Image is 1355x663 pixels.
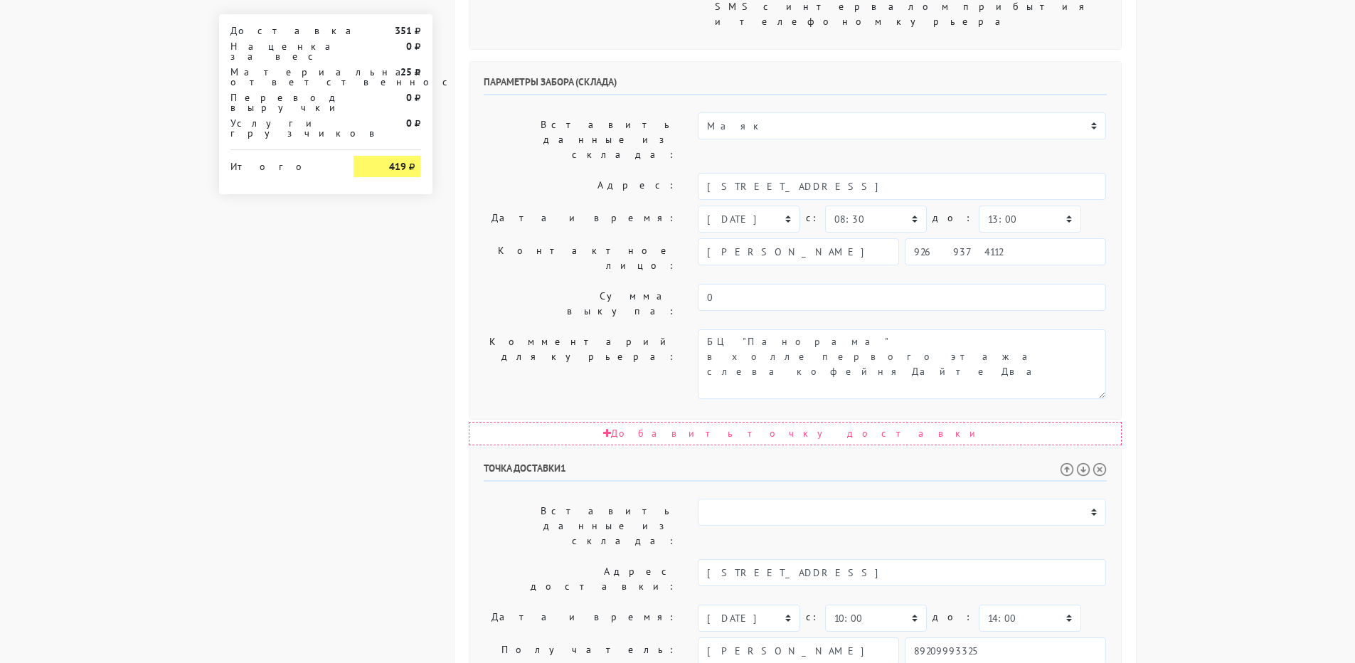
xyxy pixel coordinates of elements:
label: Адрес доставки: [473,559,688,599]
input: Телефон [905,238,1106,265]
label: до: [932,605,973,630]
div: Материальная ответственность [220,67,344,87]
h6: Точка доставки [484,462,1107,482]
h6: Параметры забора (склада) [484,76,1107,95]
div: Доставка [220,26,344,36]
label: до: [932,206,973,230]
label: Комментарий для курьера: [473,329,688,399]
strong: 0 [406,117,412,129]
label: Вставить данные из склада: [473,499,688,553]
div: Наценка за вес [220,41,344,61]
input: Имя [698,238,899,265]
strong: 0 [406,91,412,104]
label: Контактное лицо: [473,238,688,278]
label: Вставить данные из склада: [473,112,688,167]
label: Дата и время: [473,206,688,233]
div: Итого [230,156,333,171]
span: 1 [560,462,566,474]
label: Дата и время: [473,605,688,632]
strong: 25 [400,65,412,78]
label: c: [806,605,819,630]
strong: 419 [389,160,406,173]
textarea: Заход со стороны Верейская 29 стр 139 [698,329,1106,399]
strong: 0 [406,40,412,53]
label: c: [806,206,819,230]
label: Сумма выкупа: [473,284,688,324]
strong: 351 [395,24,412,37]
div: Добавить точку доставки [469,422,1122,445]
div: Услуги грузчиков [220,118,344,138]
label: Адрес: [473,173,688,200]
div: Перевод выручки [220,92,344,112]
